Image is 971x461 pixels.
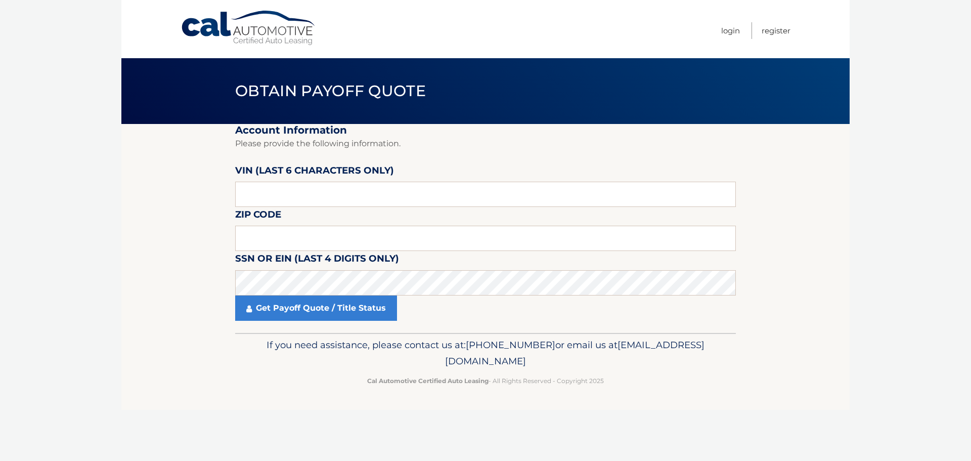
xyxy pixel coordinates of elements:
span: [PHONE_NUMBER] [466,339,555,351]
p: - All Rights Reserved - Copyright 2025 [242,375,729,386]
p: Please provide the following information. [235,137,736,151]
a: Cal Automotive [181,10,317,46]
a: Login [721,22,740,39]
strong: Cal Automotive Certified Auto Leasing [367,377,489,385]
a: Get Payoff Quote / Title Status [235,296,397,321]
a: Register [762,22,790,39]
span: Obtain Payoff Quote [235,81,426,100]
label: Zip Code [235,207,281,226]
p: If you need assistance, please contact us at: or email us at [242,337,729,369]
h2: Account Information [235,124,736,137]
label: VIN (last 6 characters only) [235,163,394,182]
label: SSN or EIN (last 4 digits only) [235,251,399,270]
